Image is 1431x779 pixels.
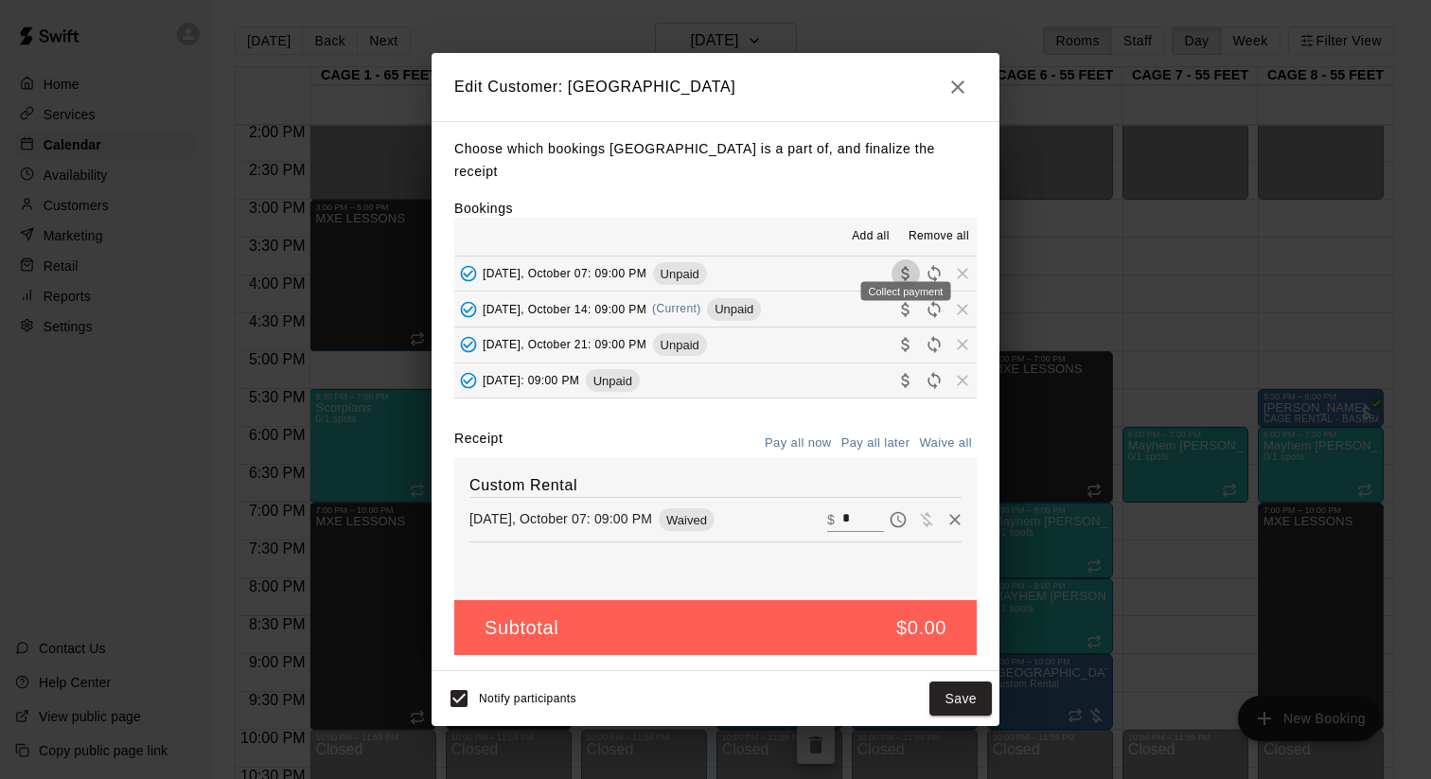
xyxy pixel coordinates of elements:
[884,510,912,526] span: Pay later
[948,373,977,387] span: Remove
[861,282,951,301] div: Collect payment
[920,301,948,315] span: Reschedule
[892,301,920,315] span: Collect payment
[920,337,948,351] span: Reschedule
[454,328,977,363] button: Added - Collect Payment[DATE], October 21: 09:00 PMUnpaidCollect paymentRescheduleRemove
[454,363,977,398] button: Added - Collect Payment[DATE]: 09:00 PMUnpaidCollect paymentRescheduleRemove
[827,510,835,529] p: $
[948,266,977,280] span: Remove
[483,374,579,387] span: [DATE]: 09:00 PM
[948,301,977,315] span: Remove
[483,302,646,315] span: [DATE], October 14: 09:00 PM
[432,53,999,121] h2: Edit Customer: [GEOGRAPHIC_DATA]
[901,221,977,252] button: Remove all
[469,473,962,498] h6: Custom Rental
[454,330,483,359] button: Added - Collect Payment
[454,292,977,327] button: Added - Collect Payment[DATE], October 14: 09:00 PM(Current)UnpaidCollect paymentRescheduleRemove
[892,373,920,387] span: Collect payment
[454,366,483,395] button: Added - Collect Payment
[652,302,701,315] span: (Current)
[653,267,707,281] span: Unpaid
[914,429,977,458] button: Waive all
[454,295,483,324] button: Added - Collect Payment
[485,615,558,641] h5: Subtotal
[454,257,977,292] button: Added - Collect Payment[DATE], October 07: 09:00 PMUnpaidCollect paymentRescheduleRemove
[454,429,503,458] label: Receipt
[479,692,576,705] span: Notify participants
[912,510,941,526] span: Waive payment
[948,337,977,351] span: Remove
[852,227,890,246] span: Add all
[892,337,920,351] span: Collect payment
[586,374,640,388] span: Unpaid
[929,682,992,717] button: Save
[892,266,920,280] span: Collect payment
[760,429,837,458] button: Pay all now
[454,137,977,184] p: Choose which bookings [GEOGRAPHIC_DATA] is a part of, and finalize the receipt
[659,513,715,527] span: Waived
[941,505,969,534] button: Remove
[454,259,483,288] button: Added - Collect Payment
[920,266,948,280] span: Reschedule
[653,338,707,352] span: Unpaid
[896,615,946,641] h5: $0.00
[840,221,901,252] button: Add all
[483,267,646,280] span: [DATE], October 07: 09:00 PM
[469,509,652,528] p: [DATE], October 07: 09:00 PM
[837,429,915,458] button: Pay all later
[454,201,513,216] label: Bookings
[920,373,948,387] span: Reschedule
[909,227,969,246] span: Remove all
[483,338,646,351] span: [DATE], October 21: 09:00 PM
[707,302,761,316] span: Unpaid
